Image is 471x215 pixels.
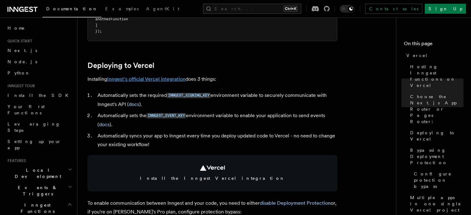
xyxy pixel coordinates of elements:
a: Your first Functions [5,101,73,118]
kbd: Ctrl+K [284,6,298,12]
span: Choose the Next.js App Router or Pages Router: [410,93,464,125]
a: Inngest's official Vercel integration [107,76,186,82]
span: Next.js [7,48,37,53]
button: Search...Ctrl+K [203,4,301,14]
span: Vercel [406,52,428,59]
li: Automatically sets the environment variable to enable your application to send events ( ). [96,111,337,129]
a: Bypassing Deployment Protection [408,145,464,168]
h4: On this page [404,40,464,50]
span: Inngest Functions [5,202,67,214]
span: Install the SDK [7,93,72,98]
a: Deploying to Vercel [408,127,464,145]
a: INNGEST_SIGNING_KEY [167,92,211,98]
span: Home [7,25,25,31]
span: Local Development [5,167,68,179]
a: Documentation [42,2,102,17]
a: Sign Up [425,4,466,14]
span: Quick start [5,39,32,44]
span: Setting up your app [7,139,61,150]
a: Configure protection bypass [411,168,464,192]
a: Examples [102,2,142,17]
span: Python [7,70,30,75]
span: Bypassing Deployment Protection [410,147,464,166]
a: Contact sales [365,4,422,14]
span: Features [5,158,26,163]
a: Python [5,67,73,79]
span: Events & Triggers [5,184,68,197]
a: Next.js [5,45,73,56]
a: docs [129,101,139,107]
a: Node.js [5,56,73,67]
span: Documentation [46,6,98,11]
span: Configure protection bypass [414,171,464,189]
a: AgentKit [142,2,183,17]
span: Deploying to Vercel [410,130,464,142]
a: INNGEST_EVENT_KEY [146,112,186,118]
li: Automatically sets the required environment variable to securely communicate with Inngest's API ( ). [96,91,337,109]
button: Local Development [5,165,73,182]
span: Install the Inngest Vercel integration [95,175,330,181]
span: AgentKit [146,6,179,11]
span: Inngest tour [5,84,35,88]
span: Examples [105,6,139,11]
span: }); [95,29,102,33]
code: INNGEST_SIGNING_KEY [167,93,211,98]
a: disable Deployment Protection [260,200,331,206]
a: Install the SDK [5,90,73,101]
a: Install the Inngest Vercel integration [87,155,337,191]
button: Events & Triggers [5,182,73,199]
a: Vercel [404,50,464,61]
a: Deploying to Vercel [87,61,154,70]
a: Leveraging Steps [5,118,73,136]
span: anotherFunction [95,17,128,21]
a: Setting up your app [5,136,73,153]
li: Automatically syncs your app to Inngest every time you deploy updated code to Vercel - no need to... [96,131,337,149]
a: docs [99,122,110,127]
span: Hosting Inngest functions on Vercel [410,64,464,88]
span: Node.js [7,59,37,64]
a: Home [5,22,73,34]
a: Hosting Inngest functions on Vercel [408,61,464,91]
button: Toggle dark mode [340,5,355,12]
a: Choose the Next.js App Router or Pages Router: [408,91,464,127]
span: ] [95,23,97,27]
p: Installing does 3 things: [87,75,337,84]
span: Multiple apps in one single Vercel project [410,194,464,213]
span: Leveraging Steps [7,122,60,133]
span: Your first Functions [7,104,45,115]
